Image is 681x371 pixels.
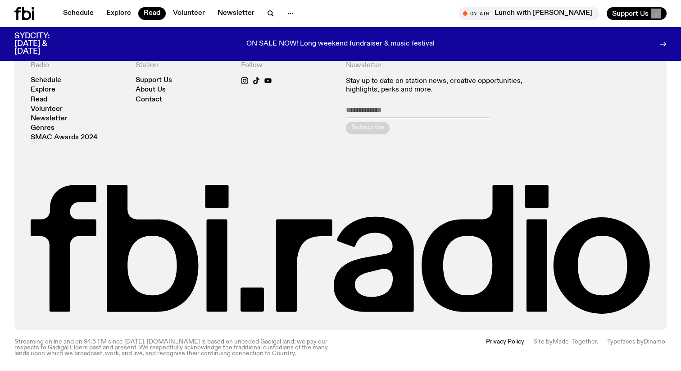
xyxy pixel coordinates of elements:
[31,134,98,141] a: SMAC Awards 2024
[31,61,125,70] h4: Radio
[31,115,68,122] a: Newsletter
[346,122,390,134] button: Subscribe
[14,339,335,357] p: Streaming online and on 94.5 FM since [DATE]. [DOMAIN_NAME] is based on unceded Gadigal land; we ...
[136,61,230,70] h4: Station
[533,339,553,345] span: Site by
[101,7,136,20] a: Explore
[612,9,649,18] span: Support Us
[553,339,597,345] a: Made–Together
[138,7,166,20] a: Read
[346,77,545,94] p: Stay up to date on station news, creative opportunities, highlights, perks and more.
[14,32,72,55] h3: SYDCITY: [DATE] & [DATE]
[31,87,55,93] a: Explore
[665,339,667,345] span: .
[31,125,54,132] a: Genres
[31,96,47,103] a: Read
[58,7,99,20] a: Schedule
[597,339,598,345] span: .
[212,7,260,20] a: Newsletter
[136,96,162,103] a: Contact
[241,61,335,70] h4: Follow
[31,106,63,113] a: Volunteer
[31,77,61,84] a: Schedule
[459,7,599,20] button: On AirLunch with [PERSON_NAME]
[136,87,166,93] a: About Us
[644,339,665,345] a: Dinamo
[607,339,644,345] span: Typefaces by
[136,77,172,84] a: Support Us
[486,339,524,357] a: Privacy Policy
[168,7,210,20] a: Volunteer
[607,7,667,20] button: Support Us
[346,61,545,70] h4: Newsletter
[246,40,435,48] p: ON SALE NOW! Long weekend fundraiser & music festival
